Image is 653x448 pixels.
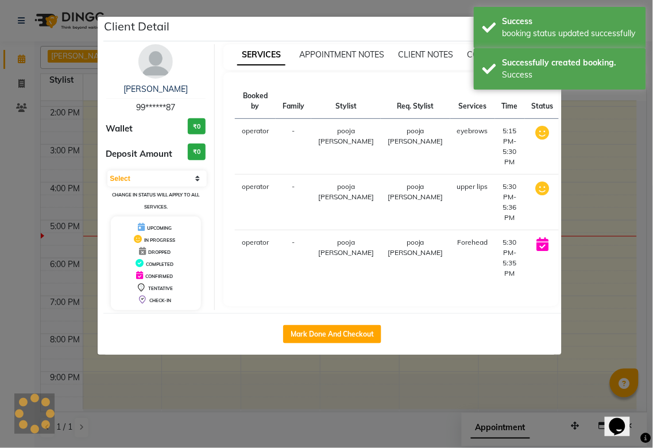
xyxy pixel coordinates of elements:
th: Req. Stylist [381,84,450,119]
div: booking status updated successfully [503,28,637,40]
iframe: chat widget [605,402,642,437]
div: Forehead [457,237,488,248]
td: - [276,119,311,175]
div: eyebrows [457,126,488,136]
span: pooja [PERSON_NAME] [388,182,443,201]
th: Stylist [311,84,381,119]
span: pooja [PERSON_NAME] [318,182,374,201]
span: CLIENT NOTES [398,49,454,60]
span: DROPPED [148,249,171,255]
td: 5:30 PM-5:35 PM [495,230,525,286]
th: Time [495,84,525,119]
th: Booked by [235,84,276,119]
td: 5:15 PM-5:30 PM [495,119,525,175]
td: operator [235,175,276,230]
h3: ₹0 [188,118,206,135]
span: CONFIRMED [145,273,173,279]
td: - [276,175,311,230]
span: COMPLETED [146,261,173,267]
span: pooja [PERSON_NAME] [318,126,374,145]
span: APPOINTMENT NOTES [299,49,384,60]
div: Success [503,16,637,28]
div: Successfully created booking. [503,57,637,69]
img: avatar [138,44,173,79]
div: upper lips [457,181,488,192]
span: pooja [PERSON_NAME] [318,238,374,257]
th: Status [525,84,561,119]
th: Services [450,84,495,119]
small: Change in status will apply to all services. [112,192,199,210]
span: Deposit Amount [106,148,173,161]
td: 5:30 PM-5:36 PM [495,175,525,230]
span: pooja [PERSON_NAME] [388,126,443,145]
button: Mark Done And Checkout [283,325,381,343]
span: SERVICES [237,45,285,65]
span: Wallet [106,122,133,136]
span: TENTATIVE [148,285,173,291]
span: CONSUMPTION [467,49,527,60]
div: Success [503,69,637,81]
span: IN PROGRESS [144,237,175,243]
h3: ₹0 [188,144,206,160]
span: CHECK-IN [149,298,171,303]
td: operator [235,119,276,175]
span: UPCOMING [147,225,172,231]
h5: Client Detail [105,18,170,35]
td: operator [235,230,276,286]
a: [PERSON_NAME] [123,84,188,94]
span: pooja [PERSON_NAME] [388,238,443,257]
th: Family [276,84,311,119]
td: - [276,230,311,286]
